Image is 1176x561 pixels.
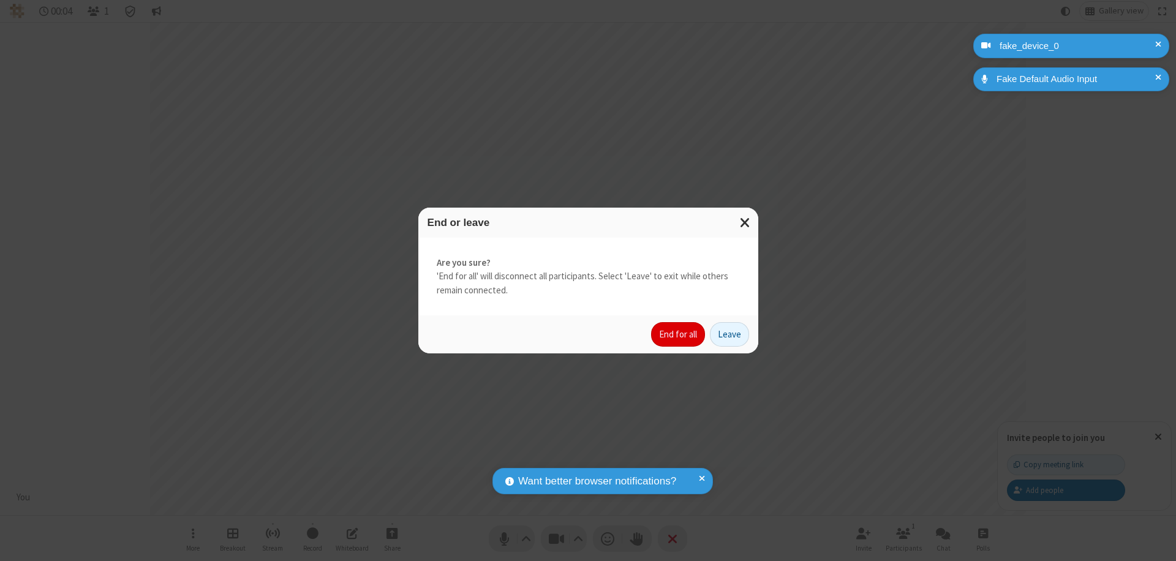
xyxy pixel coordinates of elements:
[733,208,758,238] button: Close modal
[518,473,676,489] span: Want better browser notifications?
[995,39,1160,53] div: fake_device_0
[428,217,749,228] h3: End or leave
[992,72,1160,86] div: Fake Default Audio Input
[710,322,749,347] button: Leave
[437,256,740,270] strong: Are you sure?
[418,238,758,316] div: 'End for all' will disconnect all participants. Select 'Leave' to exit while others remain connec...
[651,322,705,347] button: End for all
